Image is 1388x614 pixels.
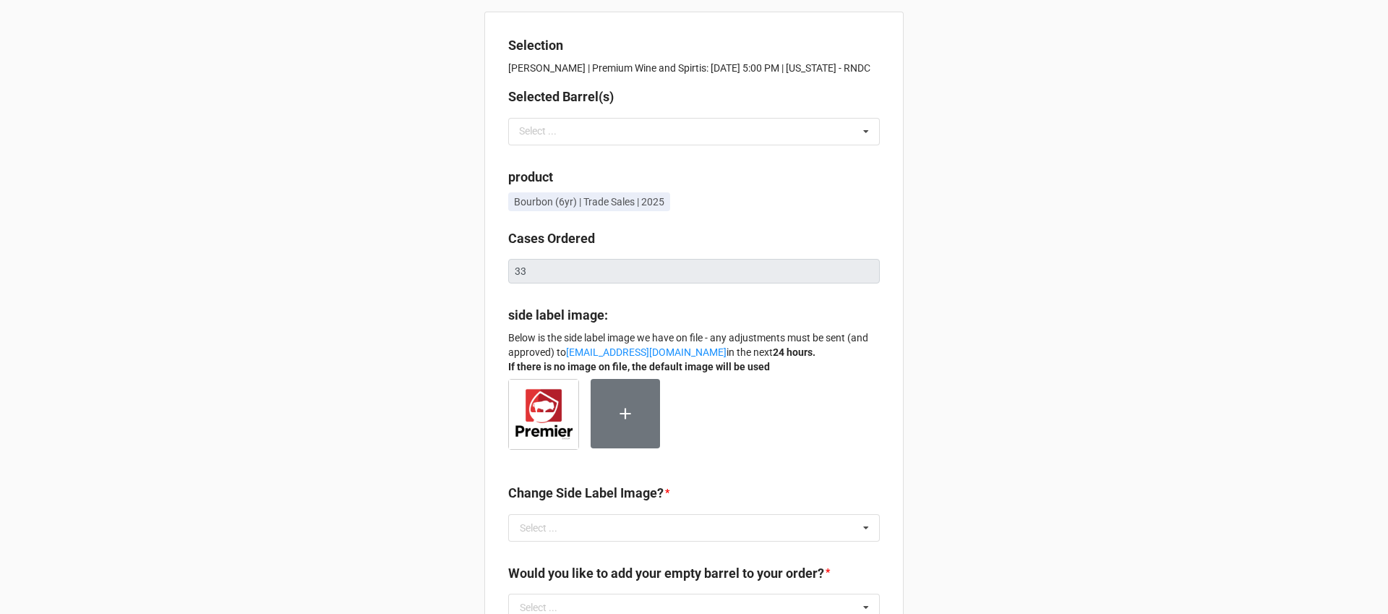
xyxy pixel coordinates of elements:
a: [EMAIL_ADDRESS][DOMAIN_NAME] [566,346,727,358]
label: side label image: [508,305,608,325]
label: Would you like to add your empty barrel to your order? [508,563,824,584]
strong: If there is no image on file, the default image will be used [508,361,770,372]
label: Cases Ordered [508,229,595,249]
b: Selection [508,38,563,53]
div: Select ... [515,123,578,140]
div: premier-logo-2017-square (1).pdf [508,379,591,461]
div: Select ... [520,602,557,613]
b: product [508,169,553,184]
p: [PERSON_NAME] | Premium Wine and Spirtis: [DATE] 5:00 PM | [US_STATE] - RNDC [508,61,880,75]
label: Change Side Label Image? [508,483,664,503]
img: 387pDIF8BtD1cmPqvicQMj4nvWdW_mJ60BAnAAU95cw [509,380,578,449]
div: Select ... [520,523,557,533]
p: Below is the side label image we have on file - any adjustments must be sent (and approved) to in... [508,331,880,374]
strong: 24 hours. [773,346,815,358]
p: Bourbon (6yr) | Trade Sales | 2025 [514,195,664,209]
label: Selected Barrel(s) [508,87,614,107]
